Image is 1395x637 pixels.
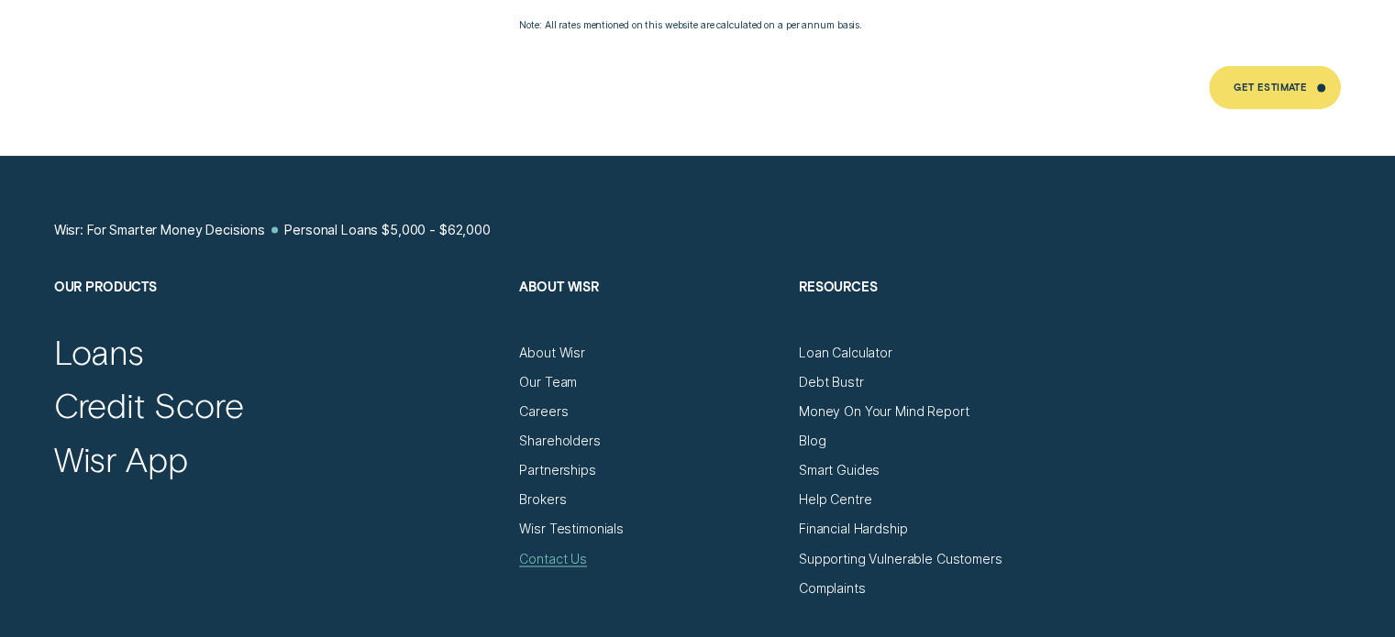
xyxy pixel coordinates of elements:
h2: Resources [799,279,1062,345]
a: Careers [519,403,568,420]
a: Financial Hardship [799,521,907,537]
a: Supporting Vulnerable Customers [799,550,1002,566]
a: Blog [799,433,825,449]
a: Partnerships [519,462,595,478]
a: Wisr App [54,438,188,480]
h2: About Wisr [519,279,782,345]
p: Note: All rates mentioned on this website are calculated on a per annum basis. [519,17,1341,34]
a: Get Estimate [1209,66,1341,110]
a: Help Centre [799,491,871,508]
a: Loans [54,331,145,373]
a: Our Team [519,374,577,390]
a: Personal Loans $5,000 - $62,000 [284,222,491,238]
a: Credit Score [54,384,244,426]
a: Smart Guides [799,462,880,478]
a: Debt Bustr [799,374,864,390]
a: Shareholders [519,433,600,449]
a: About Wisr [519,345,585,361]
a: Money On Your Mind Report [799,403,969,420]
a: Wisr Testimonials [519,521,624,537]
h2: Our Products [54,279,504,345]
a: Wisr: For Smarter Money Decisions [54,222,265,238]
a: Brokers [519,491,566,508]
a: Contact Us [519,550,587,566]
a: Complaints [799,579,866,596]
a: Loan Calculator [799,345,892,361]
